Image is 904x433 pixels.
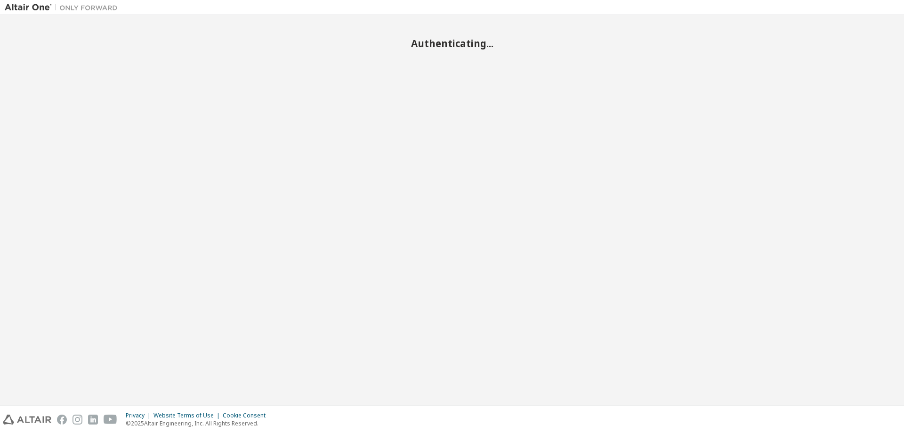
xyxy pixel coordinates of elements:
img: Altair One [5,3,122,12]
img: youtube.svg [104,415,117,425]
div: Website Terms of Use [153,412,223,419]
img: altair_logo.svg [3,415,51,425]
img: linkedin.svg [88,415,98,425]
img: instagram.svg [73,415,82,425]
p: © 2025 Altair Engineering, Inc. All Rights Reserved. [126,419,271,427]
div: Cookie Consent [223,412,271,419]
h2: Authenticating... [5,37,899,49]
img: facebook.svg [57,415,67,425]
div: Privacy [126,412,153,419]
